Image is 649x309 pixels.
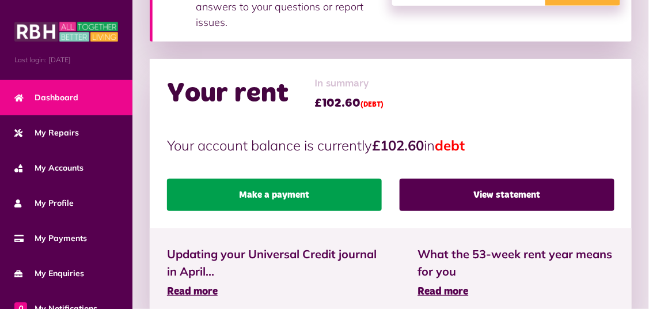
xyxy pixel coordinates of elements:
span: Updating your Universal Credit journal in April... [167,246,384,280]
span: Read more [418,287,469,297]
span: My Enquiries [14,267,84,280]
img: MyRBH [14,20,118,43]
span: What the 53-week rent year means for you [418,246,614,280]
a: Make a payment [167,179,382,211]
span: Last login: [DATE] [14,55,118,65]
span: My Accounts [14,162,84,174]
span: £102.60 [314,95,384,112]
span: My Profile [14,197,74,209]
span: debt [435,137,465,154]
span: Dashboard [14,92,78,104]
span: My Payments [14,232,87,244]
a: What the 53-week rent year means for you Read more [418,246,614,300]
a: Updating your Universal Credit journal in April... Read more [167,246,384,300]
span: Read more [167,287,218,297]
h2: Your rent [167,77,289,111]
p: Your account balance is currently in [167,135,614,156]
strong: £102.60 [372,137,424,154]
a: View statement [400,179,614,211]
span: (DEBT) [360,101,384,108]
span: My Repairs [14,127,79,139]
span: In summary [314,76,384,92]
